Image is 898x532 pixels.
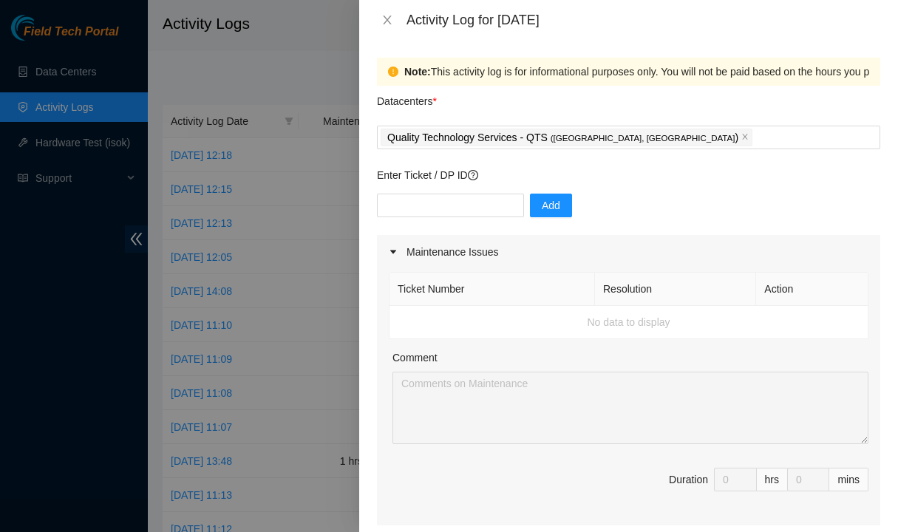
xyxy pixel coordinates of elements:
span: caret-right [389,248,398,256]
span: close [381,14,393,26]
div: Duration [669,471,708,488]
div: Activity Log for [DATE] [407,12,880,28]
strong: Note: [404,64,431,80]
textarea: Comment [392,372,868,444]
td: No data to display [390,306,868,339]
th: Resolution [595,273,756,306]
label: Comment [392,349,438,366]
div: mins [829,468,868,491]
span: Add [542,197,560,214]
button: Add [530,194,572,217]
th: Action [756,273,868,306]
th: Ticket Number [390,273,595,306]
p: Enter Ticket / DP ID [377,167,880,183]
span: exclamation-circle [388,66,398,77]
p: Quality Technology Services - QTS ) [387,129,738,146]
button: Close [377,13,398,27]
div: hrs [757,468,788,491]
span: question-circle [468,170,478,180]
div: Maintenance Issues [377,235,880,269]
span: ( [GEOGRAPHIC_DATA], [GEOGRAPHIC_DATA] [551,134,735,143]
span: close [741,133,749,142]
p: Datacenters [377,86,437,109]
